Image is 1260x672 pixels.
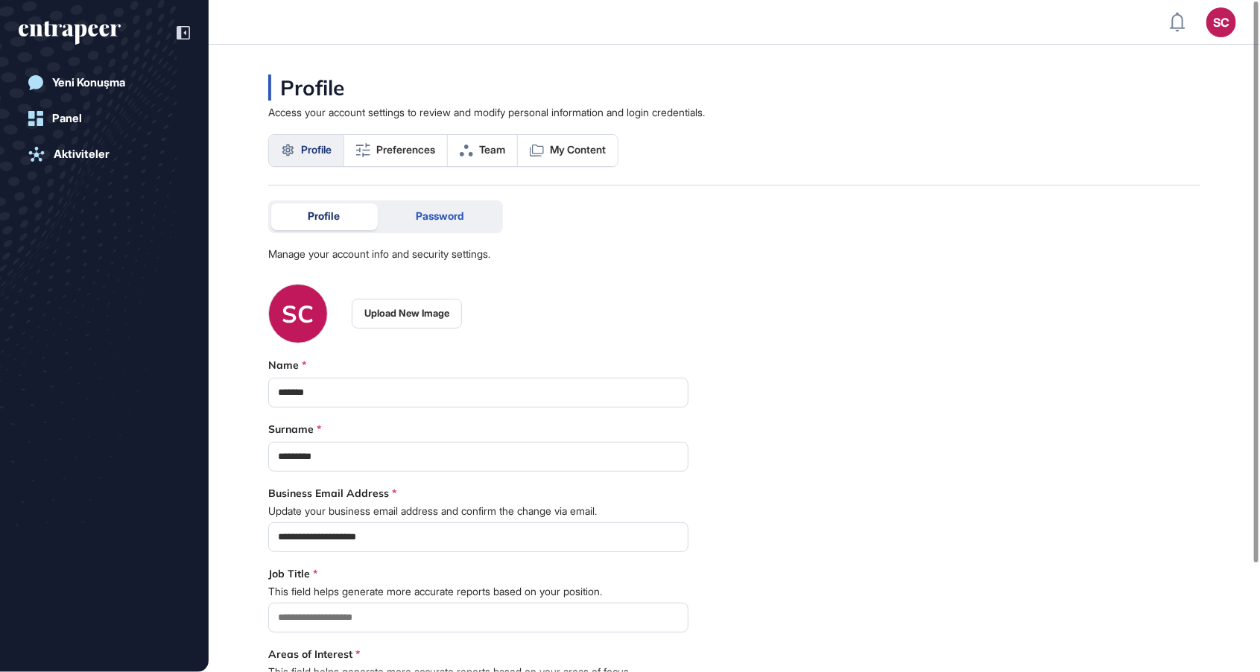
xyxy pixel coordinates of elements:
span: This field helps generate more accurate reports based on your position. [268,586,688,597]
div: entrapeer-logo [19,21,121,45]
label: Job Title [268,567,310,580]
div: Profile [268,75,344,101]
label: Name [268,358,299,372]
a: Yeni Konuşma [19,68,190,98]
a: Aktiviteler [19,139,190,169]
span: My Content [550,144,606,156]
div: Panel [52,112,82,125]
a: Preferences [344,135,448,166]
button: Upload New Image [352,299,462,329]
a: Profile [269,135,344,166]
span: Profile [301,144,332,156]
div: Access your account settings to review and modify personal information and login credentials. [268,107,705,118]
div: SC [269,285,327,343]
span: Team [479,144,505,156]
div: Aktiviteler [54,148,110,161]
label: Surname [268,422,314,436]
a: My Content [518,135,618,166]
div: Yeni Konuşma [52,76,125,89]
button: SC [1206,7,1236,37]
label: Areas of Interest [268,647,352,661]
span: Update your business email address and confirm the change via email. [268,506,688,516]
a: Team [448,135,518,166]
span: Preferences [376,144,435,156]
span: Password [416,210,463,222]
a: Panel [19,104,190,133]
span: Profile [308,210,340,222]
label: Business Email Address [268,486,389,500]
div: Manage your account info and security settings. [268,248,490,260]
